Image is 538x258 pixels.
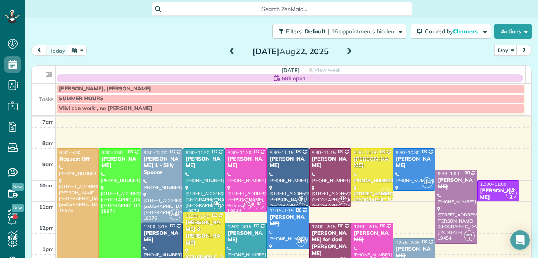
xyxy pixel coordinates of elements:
[269,156,306,170] div: [PERSON_NAME]
[411,24,491,39] button: Colored byCleaners
[494,24,532,39] button: Actions
[269,214,306,228] div: [PERSON_NAME]
[480,181,507,187] span: 10:00 - 11:00
[354,156,391,170] div: [PERSON_NAME]
[59,105,152,112] span: Viivi can work , no [PERSON_NAME]
[438,171,459,176] span: 9:30 - 1:00
[39,203,54,210] span: 11am
[143,230,180,244] div: [PERSON_NAME]
[268,24,406,39] a: Filters: Default | 16 appointments hidden
[509,190,514,194] span: LC
[510,230,530,250] div: Open Intercom Messenger
[516,45,532,56] button: next
[314,67,340,73] span: View week
[101,156,138,170] div: [PERSON_NAME]
[480,187,517,201] div: [PERSON_NAME]
[228,150,251,155] span: 8:30 - 11:30
[242,198,253,209] span: VG
[437,177,474,191] div: [PERSON_NAME]
[169,209,180,220] span: AM
[39,225,54,231] span: 12pm
[354,224,378,229] span: 12:00 - 2:15
[395,156,433,170] div: [PERSON_NAME]
[328,28,394,35] span: | 16 appointments hidden
[396,150,419,155] span: 8:30 - 10:30
[185,219,222,247] div: [PERSON_NAME] & [PERSON_NAME]
[282,74,305,82] span: 69h open
[59,86,151,92] span: [PERSON_NAME], [PERSON_NAME]
[59,95,103,102] span: SUMMER HOURS
[186,213,209,219] span: 11:30 - 2:45
[279,46,295,56] span: Aug
[296,236,307,247] span: DH
[42,119,54,125] span: 7am
[211,198,222,209] span: NK
[494,45,517,56] button: Day
[228,224,251,229] span: 12:00 - 3:15
[42,246,54,252] span: 1pm
[227,230,264,244] div: [PERSON_NAME]
[299,195,303,200] span: AC
[59,156,96,163] div: Request Off
[42,161,54,168] span: 9am
[396,240,419,245] span: 12:45 - 2:45
[101,150,123,155] span: 8:30 - 2:30
[312,156,349,170] div: [PERSON_NAME]
[12,204,24,212] span: New
[227,156,264,170] div: [PERSON_NAME]
[144,224,167,229] span: 12:00 - 3:15
[453,28,479,35] span: Cleaners
[12,183,24,191] span: New
[354,150,378,155] span: 8:30 - 11:00
[380,188,391,199] span: SM
[185,156,222,170] div: [PERSON_NAME]
[186,150,209,155] span: 8:30 - 11:30
[31,45,47,56] button: prev
[270,208,293,214] span: 11:15 - 1:15
[354,230,391,244] div: [PERSON_NAME]
[143,156,180,176] div: [PERSON_NAME] 1 - Silly Spoons
[144,150,167,155] span: 8:30 - 12:00
[59,150,81,155] span: 8:30 - 5:30
[506,193,516,201] small: 1
[305,28,326,35] span: Default
[42,140,54,146] span: 8am
[466,232,472,237] span: MH
[312,224,336,229] span: 12:00 - 2:15
[39,182,54,189] span: 10am
[312,150,336,155] span: 8:30 - 11:15
[239,47,341,56] h2: [DATE] 22, 2025
[312,230,349,258] div: [PERSON_NAME] for dad [PERSON_NAME]
[425,28,481,35] span: Colored by
[422,177,433,188] span: DH
[282,67,299,73] span: [DATE]
[46,45,69,56] button: today
[272,24,406,39] button: Filters: Default | 16 appointments hidden
[270,150,293,155] span: 8:30 - 11:15
[286,28,303,35] span: Filters:
[296,198,306,206] small: 2
[253,198,264,209] span: IK
[464,235,474,243] small: 1
[338,193,349,204] span: TP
